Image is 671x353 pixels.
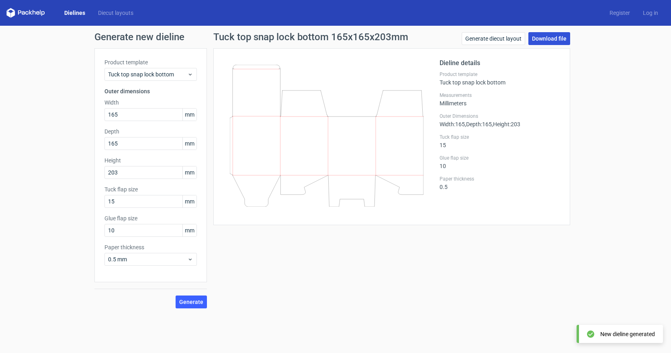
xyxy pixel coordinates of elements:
[108,255,187,263] span: 0.5 mm
[182,166,196,179] span: mm
[182,224,196,236] span: mm
[182,109,196,121] span: mm
[94,32,577,42] h1: Generate new dieline
[440,113,560,119] label: Outer Dimensions
[104,127,197,135] label: Depth
[465,121,492,127] span: , Depth : 165
[108,70,187,78] span: Tuck top snap lock bottom
[440,176,560,190] div: 0.5
[636,9,665,17] a: Log in
[213,32,408,42] h1: Tuck top snap lock bottom 165x165x203mm
[440,92,560,99] label: Measurements
[440,71,560,86] div: Tuck top snap lock bottom
[179,299,203,305] span: Generate
[440,155,560,169] div: 10
[528,32,570,45] a: Download file
[440,134,560,148] div: 15
[58,9,92,17] a: Dielines
[600,330,655,338] div: New dieline generated
[104,214,197,222] label: Glue flap size
[440,71,560,78] label: Product template
[92,9,140,17] a: Diecut layouts
[104,243,197,251] label: Paper thickness
[603,9,636,17] a: Register
[440,121,465,127] span: Width : 165
[104,87,197,95] h3: Outer dimensions
[104,58,197,66] label: Product template
[440,92,560,107] div: Millimeters
[440,176,560,182] label: Paper thickness
[440,134,560,140] label: Tuck flap size
[104,99,197,107] label: Width
[462,32,525,45] a: Generate diecut layout
[440,58,560,68] h2: Dieline details
[182,195,196,207] span: mm
[176,296,207,308] button: Generate
[104,185,197,193] label: Tuck flap size
[440,155,560,161] label: Glue flap size
[104,156,197,164] label: Height
[182,138,196,150] span: mm
[492,121,520,127] span: , Height : 203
